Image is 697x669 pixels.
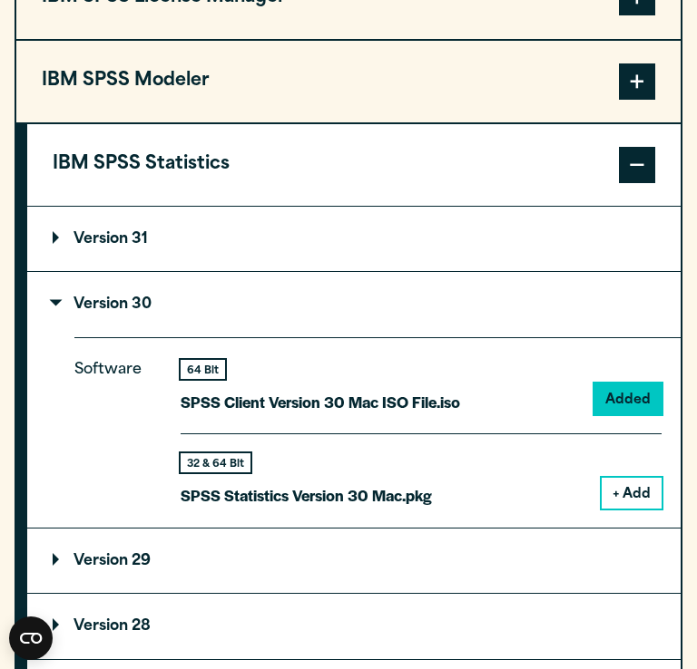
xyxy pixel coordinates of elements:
summary: Version 28 [27,594,681,658]
p: SPSS Statistics Version 30 Mac.pkg [181,482,432,509]
summary: Version 29 [27,528,681,593]
button: + Add [602,478,662,509]
div: 32 & 64 Bit [181,453,250,472]
p: Version 29 [53,554,151,568]
button: Open CMP widget [9,616,53,660]
p: Version 28 [53,619,151,634]
summary: Version 31 [27,207,681,271]
p: Version 30 [53,297,152,312]
summary: Version 30 [27,272,681,336]
p: Software [74,357,156,494]
p: Version 31 [53,232,148,247]
p: SPSS Client Version 30 Mac ISO File.iso [181,389,460,415]
div: 64 Bit [181,360,225,379]
button: IBM SPSS Modeler [16,41,681,122]
button: Added [594,383,662,414]
button: IBM SPSS Statistics [27,124,681,206]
